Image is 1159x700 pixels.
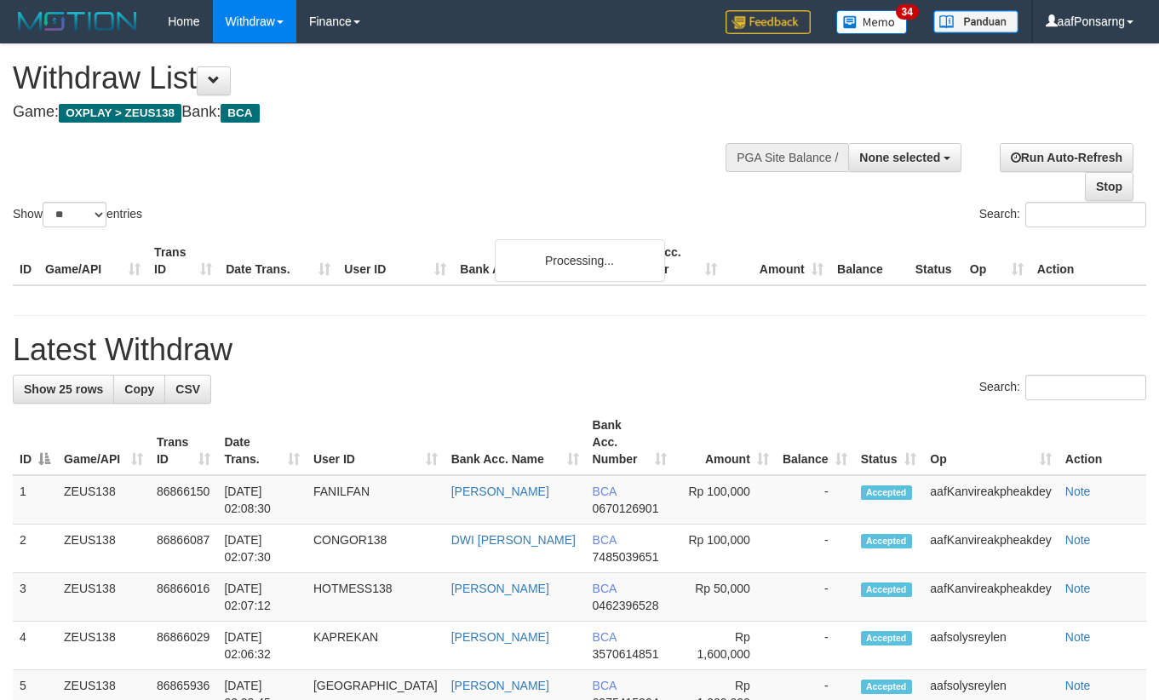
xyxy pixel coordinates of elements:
a: Note [1065,630,1091,644]
td: aafKanvireakpheakdey [923,475,1058,525]
td: Rp 1,600,000 [674,622,776,670]
td: - [776,525,854,573]
th: Bank Acc. Name [453,237,617,285]
button: None selected [848,143,961,172]
span: 34 [896,4,919,20]
span: Accepted [861,485,912,500]
td: KAPREKAN [307,622,445,670]
input: Search: [1025,375,1146,400]
input: Search: [1025,202,1146,227]
th: Date Trans.: activate to sort column ascending [217,410,307,475]
span: BCA [593,485,617,498]
span: Show 25 rows [24,382,103,396]
span: Accepted [861,631,912,645]
th: User ID: activate to sort column ascending [307,410,445,475]
a: [PERSON_NAME] [451,485,549,498]
th: Bank Acc. Number [617,237,724,285]
select: Showentries [43,202,106,227]
th: Game/API: activate to sort column ascending [57,410,150,475]
span: None selected [859,151,940,164]
td: aafKanvireakpheakdey [923,573,1058,622]
th: Status: activate to sort column ascending [854,410,924,475]
label: Search: [979,202,1146,227]
th: Amount: activate to sort column ascending [674,410,776,475]
th: Action [1059,410,1146,475]
a: Copy [113,375,165,404]
th: Amount [724,237,830,285]
td: - [776,475,854,525]
th: User ID [337,237,453,285]
img: Feedback.jpg [726,10,811,34]
td: 1 [13,475,57,525]
th: ID: activate to sort column descending [13,410,57,475]
th: Op: activate to sort column ascending [923,410,1058,475]
span: OXPLAY > ZEUS138 [59,104,181,123]
span: Accepted [861,680,912,694]
span: BCA [593,582,617,595]
a: Run Auto-Refresh [1000,143,1133,172]
a: DWI [PERSON_NAME] [451,533,576,547]
a: CSV [164,375,211,404]
span: Copy [124,382,154,396]
td: HOTMESS138 [307,573,445,622]
th: Trans ID [147,237,219,285]
h4: Game: Bank: [13,104,755,121]
td: 86866087 [150,525,217,573]
span: Accepted [861,534,912,548]
th: Balance [830,237,909,285]
img: Button%20Memo.svg [836,10,908,34]
img: panduan.png [933,10,1018,33]
th: Game/API [38,237,147,285]
span: Copy 0670126901 to clipboard [593,502,659,515]
span: CSV [175,382,200,396]
td: ZEUS138 [57,622,150,670]
a: Stop [1085,172,1133,201]
td: Rp 100,000 [674,475,776,525]
h1: Latest Withdraw [13,333,1146,367]
td: CONGOR138 [307,525,445,573]
td: ZEUS138 [57,525,150,573]
td: aafKanvireakpheakdey [923,525,1058,573]
a: Show 25 rows [13,375,114,404]
td: Rp 50,000 [674,573,776,622]
a: Note [1065,533,1091,547]
td: - [776,573,854,622]
span: Accepted [861,582,912,597]
td: [DATE] 02:06:32 [217,622,307,670]
a: Note [1065,485,1091,498]
span: BCA [221,104,259,123]
a: [PERSON_NAME] [451,630,549,644]
th: Status [909,237,963,285]
td: 4 [13,622,57,670]
td: 86866029 [150,622,217,670]
th: Trans ID: activate to sort column ascending [150,410,217,475]
label: Search: [979,375,1146,400]
td: ZEUS138 [57,475,150,525]
a: Note [1065,582,1091,595]
td: 2 [13,525,57,573]
a: [PERSON_NAME] [451,679,549,692]
td: aafsolysreylen [923,622,1058,670]
td: Rp 100,000 [674,525,776,573]
th: Bank Acc. Number: activate to sort column ascending [586,410,674,475]
span: Copy 7485039651 to clipboard [593,550,659,564]
span: BCA [593,679,617,692]
td: - [776,622,854,670]
td: 86866150 [150,475,217,525]
a: Note [1065,679,1091,692]
td: 3 [13,573,57,622]
td: ZEUS138 [57,573,150,622]
a: [PERSON_NAME] [451,582,549,595]
th: ID [13,237,38,285]
th: Balance: activate to sort column ascending [776,410,854,475]
img: MOTION_logo.png [13,9,142,34]
div: Processing... [495,239,665,282]
th: Date Trans. [219,237,337,285]
td: 86866016 [150,573,217,622]
div: PGA Site Balance / [726,143,848,172]
td: [DATE] 02:07:30 [217,525,307,573]
span: Copy 0462396528 to clipboard [593,599,659,612]
td: FANILFAN [307,475,445,525]
h1: Withdraw List [13,61,755,95]
label: Show entries [13,202,142,227]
